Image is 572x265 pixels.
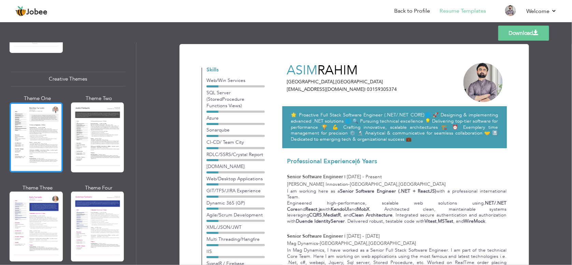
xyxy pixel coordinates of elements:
span: - [318,240,320,247]
strong: Vitest [425,218,437,224]
img: jobee.io [15,6,26,17]
div: Sonarqube [206,127,265,133]
span: Senior Software Engineer [287,233,343,239]
div: I am working here as a with a professional international Team. Engineered high-performance, scala... [287,188,506,224]
a: Welcome [526,7,557,15]
span: [EMAIL_ADDRESS][DOMAIN_NAME] [287,86,366,93]
strong: MSTest [438,218,454,224]
div: GIT/TFS/JIRA Experience [206,187,265,194]
a: Download [498,26,549,41]
div: Theme Two [72,95,126,102]
strong: Senior Software Engineer (.NET + ReactJS) [340,188,437,194]
div: Creative Themes [11,72,125,86]
strong: React.js [305,206,322,212]
div: Dynamic 365 (GP) [206,200,265,206]
div: [DOMAIN_NAME] [206,163,265,170]
span: 03159305374 [367,86,397,93]
span: Rahim [317,62,358,79]
img: OFjQNLqAAAAABJRU5ErkJggg== [463,63,503,102]
div: Multi Threading/Hangfire [206,236,265,242]
span: | [364,86,366,93]
div: CI-CD/ Team City [206,139,265,145]
strong: CQRS [309,212,322,218]
a: Jobee [15,6,47,17]
p: Mag Dynamics [GEOGRAPHIC_DATA] [GEOGRAPHIC_DATA] [287,240,506,247]
span: Jobee [26,9,47,16]
div: SQL Server (StoredProcedure Functions Views) [206,89,265,109]
img: Profile Img [505,5,516,16]
span: Senior Software Engineer [287,173,343,180]
p: [GEOGRAPHIC_DATA] [GEOGRAPHIC_DATA] [287,79,428,85]
strong: WireMock [464,218,486,224]
h3: Professional Experience 6 Years [287,158,506,165]
strong: MediatR [323,212,341,218]
div: Azure [206,115,265,121]
span: , [397,181,399,187]
div: Web/Desktop Applications [206,176,265,182]
p: 🌟 Proactive Full Stack Software Engineer (.NET/.NET CORE)🌐 🚀 Designing & implementing advanced .N... [291,112,498,142]
div: RDLC/SSRS/Crystal Report [206,151,265,158]
strong: .NET/.NET Core [287,200,506,212]
strong: Clean Architecture [352,212,393,218]
div: XML/JSON/JWT [206,224,265,231]
div: Theme Four [72,184,126,192]
span: , [334,79,335,85]
a: Resume Templates [440,7,486,15]
span: | [344,233,345,239]
div: Agile/Scrum Development [206,212,265,218]
span: | [344,173,345,180]
span: Asim [287,62,317,79]
p: [PERSON_NAME] Innovation [GEOGRAPHIC_DATA] [GEOGRAPHIC_DATA] [287,181,506,187]
div: IIS [206,248,265,255]
span: , [367,240,369,247]
div: Web/Win Services [206,77,265,84]
strong: Duende IdentityServer [296,218,345,224]
div: Theme One [11,95,64,102]
div: Theme Three [11,184,64,192]
h4: Skills [206,67,265,73]
strong: MobX [357,206,370,212]
span: [DATE] - [DATE] [347,233,380,239]
a: Back to Profile [394,7,430,15]
span: | [355,157,357,166]
span: [DATE] - Present [347,173,382,180]
span: - [348,181,350,187]
strong: KendoUI [331,206,349,212]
